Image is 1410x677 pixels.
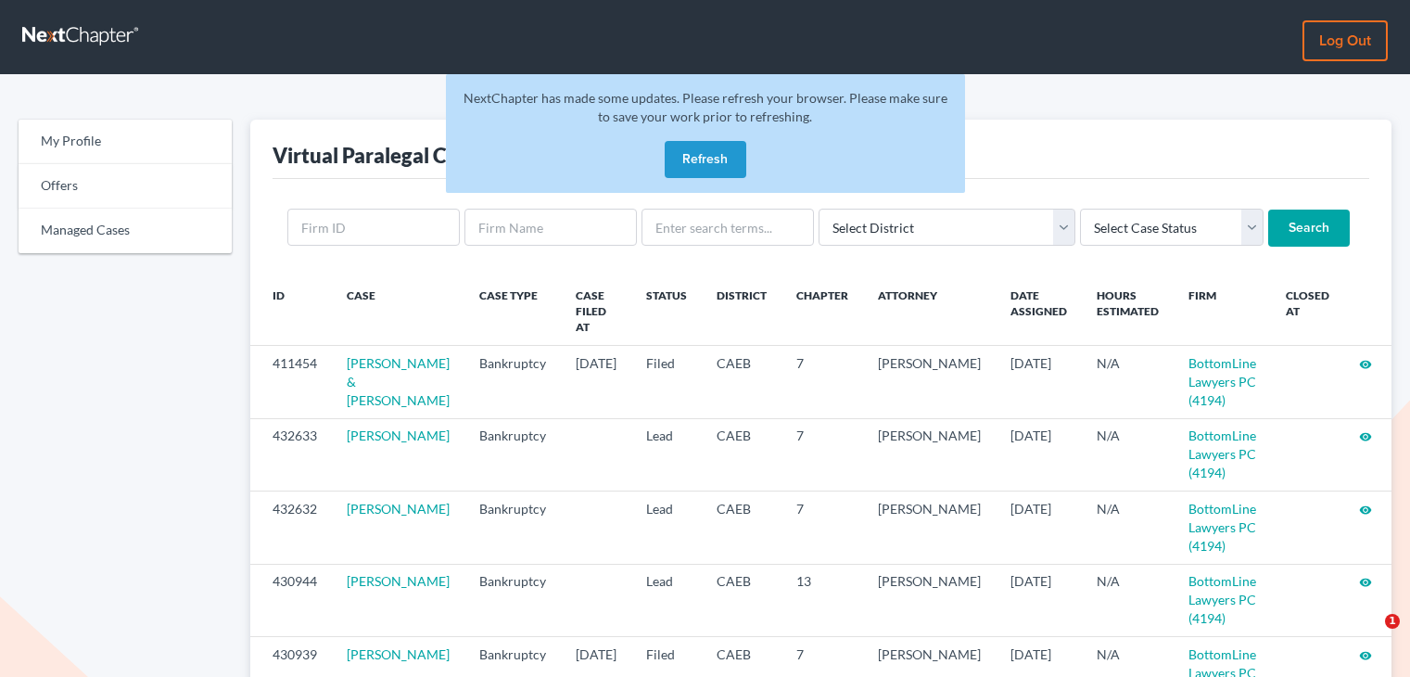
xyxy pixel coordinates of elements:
[996,418,1082,491] td: [DATE]
[1359,428,1372,443] a: visibility
[781,276,863,346] th: Chapter
[781,346,863,418] td: 7
[996,564,1082,636] td: [DATE]
[250,418,332,491] td: 432633
[464,209,637,246] input: Firm Name
[273,142,487,169] div: Virtual Paralegal Cases
[1359,646,1372,662] a: visibility
[1302,20,1388,61] a: Log out
[464,90,947,124] span: NextChapter has made some updates. Please refresh your browser. Please make sure to save your wor...
[1174,276,1271,346] th: Firm
[250,346,332,418] td: 411454
[464,418,561,491] td: Bankruptcy
[631,418,702,491] td: Lead
[1347,614,1391,658] iframe: Intercom live chat
[1359,504,1372,517] i: visibility
[863,276,996,346] th: Attorney
[702,492,781,564] td: CAEB
[1188,573,1256,626] a: BottomLine Lawyers PC (4194)
[641,209,814,246] input: Enter search terms...
[561,276,631,346] th: Case Filed At
[464,492,561,564] td: Bankruptcy
[464,564,561,636] td: Bankruptcy
[19,120,232,164] a: My Profile
[1082,418,1174,491] td: N/A
[996,346,1082,418] td: [DATE]
[781,564,863,636] td: 13
[863,492,996,564] td: [PERSON_NAME]
[1271,276,1344,346] th: Closed at
[631,564,702,636] td: Lead
[996,492,1082,564] td: [DATE]
[996,276,1082,346] th: Date Assigned
[863,346,996,418] td: [PERSON_NAME]
[781,418,863,491] td: 7
[347,355,450,408] a: [PERSON_NAME] & [PERSON_NAME]
[631,346,702,418] td: Filed
[702,564,781,636] td: CAEB
[250,276,332,346] th: ID
[1082,346,1174,418] td: N/A
[1359,573,1372,589] a: visibility
[347,428,450,443] a: [PERSON_NAME]
[347,646,450,662] a: [PERSON_NAME]
[631,276,702,346] th: Status
[19,164,232,209] a: Offers
[1385,614,1400,629] span: 1
[1082,276,1174,346] th: Hours Estimated
[1188,501,1256,554] a: BottomLine Lawyers PC (4194)
[1268,210,1350,247] input: Search
[1082,564,1174,636] td: N/A
[332,276,464,346] th: Case
[1188,355,1256,408] a: BottomLine Lawyers PC (4194)
[631,492,702,564] td: Lead
[1359,430,1372,443] i: visibility
[287,209,460,246] input: Firm ID
[250,564,332,636] td: 430944
[347,501,450,517] a: [PERSON_NAME]
[250,492,332,564] td: 432632
[863,564,996,636] td: [PERSON_NAME]
[1188,428,1256,480] a: BottomLine Lawyers PC (4194)
[347,573,450,589] a: [PERSON_NAME]
[665,141,746,178] button: Refresh
[19,209,232,253] a: Managed Cases
[1082,492,1174,564] td: N/A
[561,346,631,418] td: [DATE]
[464,346,561,418] td: Bankruptcy
[702,276,781,346] th: District
[702,346,781,418] td: CAEB
[1359,501,1372,517] a: visibility
[1359,576,1372,589] i: visibility
[1359,355,1372,371] a: visibility
[702,418,781,491] td: CAEB
[464,276,561,346] th: Case Type
[781,492,863,564] td: 7
[1359,358,1372,371] i: visibility
[863,418,996,491] td: [PERSON_NAME]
